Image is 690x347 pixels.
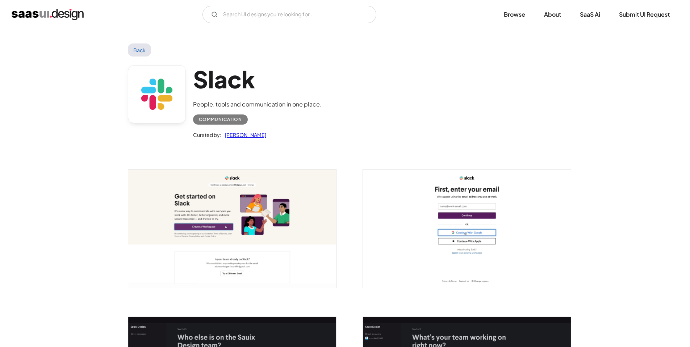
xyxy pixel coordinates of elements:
a: home [12,9,84,20]
div: Communication [199,115,242,124]
form: Email Form [202,6,376,23]
div: Curated by: [193,130,221,139]
a: Back [128,43,151,57]
a: [PERSON_NAME] [221,130,266,139]
div: People, tools and communication in one place. [193,100,322,109]
a: About [535,7,570,22]
a: Submit UI Request [610,7,678,22]
a: Browse [495,7,534,22]
img: 63da51b0f7cfe7a10919affa_Slack%20-%20Create%20Workspace.png [128,170,336,288]
a: open lightbox [128,170,336,288]
h1: Slack [193,65,322,93]
a: SaaS Ai [571,7,609,22]
input: Search UI designs you're looking for... [202,6,376,23]
a: open lightbox [363,170,571,288]
img: 63da51ae114d9f5ab5d8d4da_Slack%20Signup.png [363,170,571,288]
